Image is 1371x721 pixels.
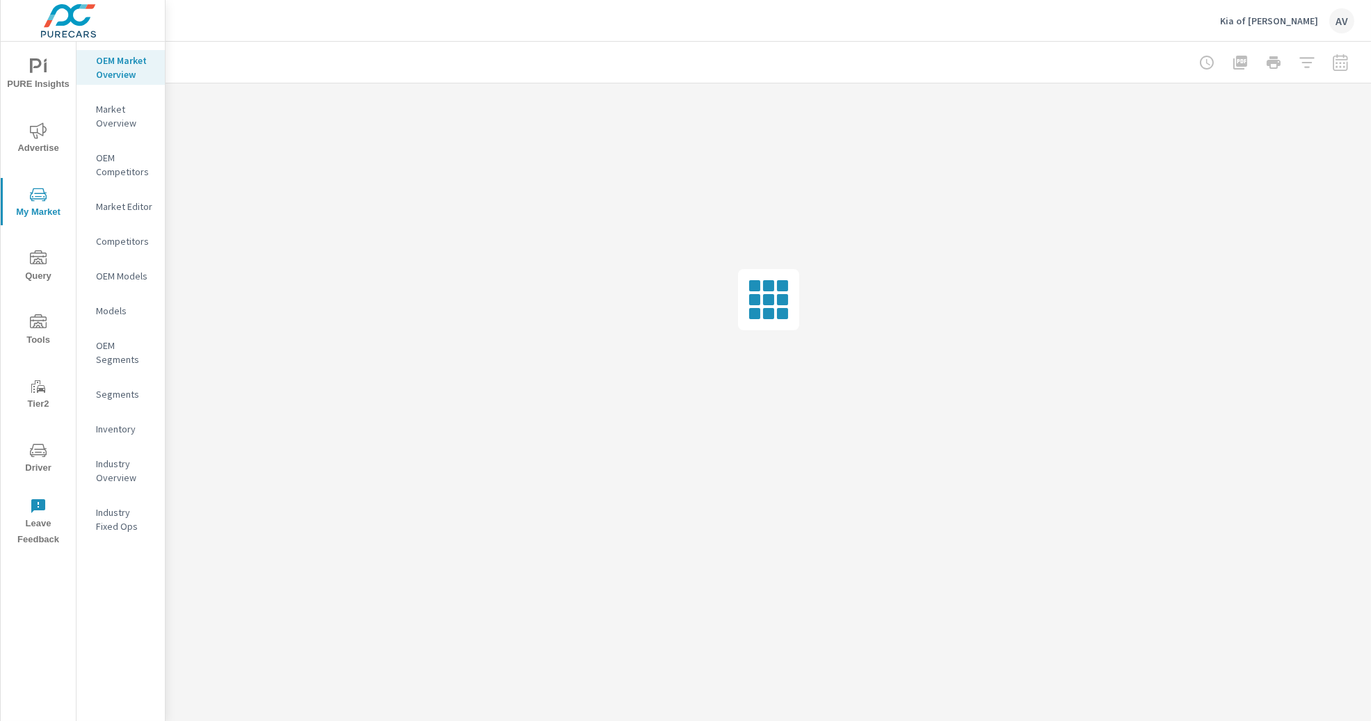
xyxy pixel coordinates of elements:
[77,453,165,488] div: Industry Overview
[77,231,165,252] div: Competitors
[1,42,76,553] div: nav menu
[96,54,154,81] p: OEM Market Overview
[77,147,165,182] div: OEM Competitors
[96,387,154,401] p: Segments
[96,200,154,213] p: Market Editor
[96,304,154,318] p: Models
[5,122,72,156] span: Advertise
[5,314,72,348] span: Tools
[1329,8,1354,33] div: AV
[77,99,165,133] div: Market Overview
[96,457,154,485] p: Industry Overview
[96,269,154,283] p: OEM Models
[96,102,154,130] p: Market Overview
[77,266,165,286] div: OEM Models
[77,502,165,537] div: Industry Fixed Ops
[77,419,165,439] div: Inventory
[77,335,165,370] div: OEM Segments
[77,196,165,217] div: Market Editor
[5,442,72,476] span: Driver
[77,384,165,405] div: Segments
[96,505,154,533] p: Industry Fixed Ops
[1220,15,1318,27] p: Kia of [PERSON_NAME]
[96,339,154,366] p: OEM Segments
[5,378,72,412] span: Tier2
[5,498,72,548] span: Leave Feedback
[77,300,165,321] div: Models
[96,422,154,436] p: Inventory
[5,186,72,220] span: My Market
[77,50,165,85] div: OEM Market Overview
[5,58,72,92] span: PURE Insights
[96,234,154,248] p: Competitors
[96,151,154,179] p: OEM Competitors
[5,250,72,284] span: Query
